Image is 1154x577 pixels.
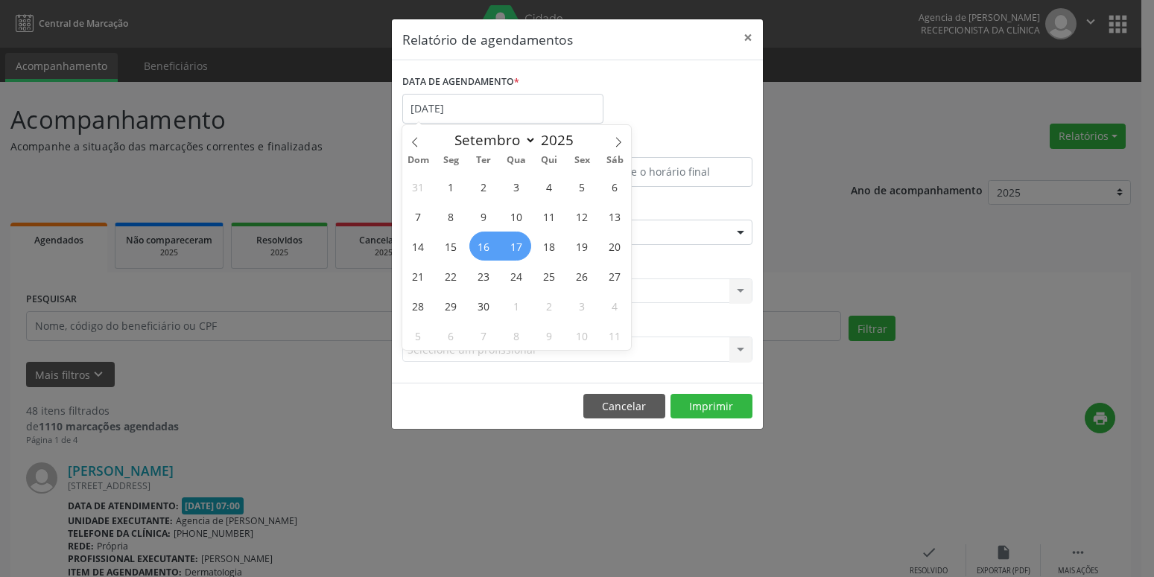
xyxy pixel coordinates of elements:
span: Setembro 19, 2025 [568,232,597,261]
span: Outubro 4, 2025 [600,291,630,320]
span: Setembro 29, 2025 [437,291,466,320]
span: Setembro 20, 2025 [600,232,630,261]
span: Qua [500,156,533,165]
select: Month [448,130,537,150]
span: Outubro 3, 2025 [568,291,597,320]
span: Setembro 22, 2025 [437,261,466,290]
span: Setembro 8, 2025 [437,202,466,231]
span: Setembro 16, 2025 [469,232,498,261]
span: Setembro 18, 2025 [535,232,564,261]
span: Outubro 5, 2025 [404,321,433,350]
span: Dom [402,156,435,165]
span: Setembro 2, 2025 [469,172,498,201]
span: Setembro 5, 2025 [568,172,597,201]
span: Setembro 12, 2025 [568,202,597,231]
span: Setembro 14, 2025 [404,232,433,261]
span: Outubro 11, 2025 [600,321,630,350]
span: Setembro 26, 2025 [568,261,597,290]
span: Qui [533,156,565,165]
span: Setembro 28, 2025 [404,291,433,320]
label: ATÉ [581,134,752,157]
span: Setembro 25, 2025 [535,261,564,290]
span: Setembro 1, 2025 [437,172,466,201]
span: Setembro 4, 2025 [535,172,564,201]
span: Setembro 9, 2025 [469,202,498,231]
span: Setembro 30, 2025 [469,291,498,320]
span: Setembro 10, 2025 [502,202,531,231]
span: Sex [565,156,598,165]
span: Setembro 7, 2025 [404,202,433,231]
span: Sáb [598,156,631,165]
span: Setembro 23, 2025 [469,261,498,290]
span: Setembro 3, 2025 [502,172,531,201]
h5: Relatório de agendamentos [402,30,573,49]
span: Setembro 11, 2025 [535,202,564,231]
span: Outubro 2, 2025 [535,291,564,320]
span: Setembro 17, 2025 [502,232,531,261]
span: Setembro 6, 2025 [600,172,630,201]
span: Setembro 27, 2025 [600,261,630,290]
span: Seg [434,156,467,165]
span: Setembro 24, 2025 [502,261,531,290]
span: Outubro 1, 2025 [502,291,531,320]
span: Outubro 6, 2025 [437,321,466,350]
input: Selecione o horário final [581,157,752,187]
button: Close [733,19,763,56]
span: Setembro 13, 2025 [600,202,630,231]
button: Cancelar [583,394,665,419]
span: Setembro 15, 2025 [437,232,466,261]
input: Year [536,130,586,150]
label: DATA DE AGENDAMENTO [402,71,519,94]
span: Ter [467,156,500,165]
button: Imprimir [670,394,752,419]
input: Selecione uma data ou intervalo [402,94,603,124]
span: Agosto 31, 2025 [404,172,433,201]
span: Outubro 8, 2025 [502,321,531,350]
span: Outubro 7, 2025 [469,321,498,350]
span: Outubro 10, 2025 [568,321,597,350]
span: Setembro 21, 2025 [404,261,433,290]
span: Outubro 9, 2025 [535,321,564,350]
